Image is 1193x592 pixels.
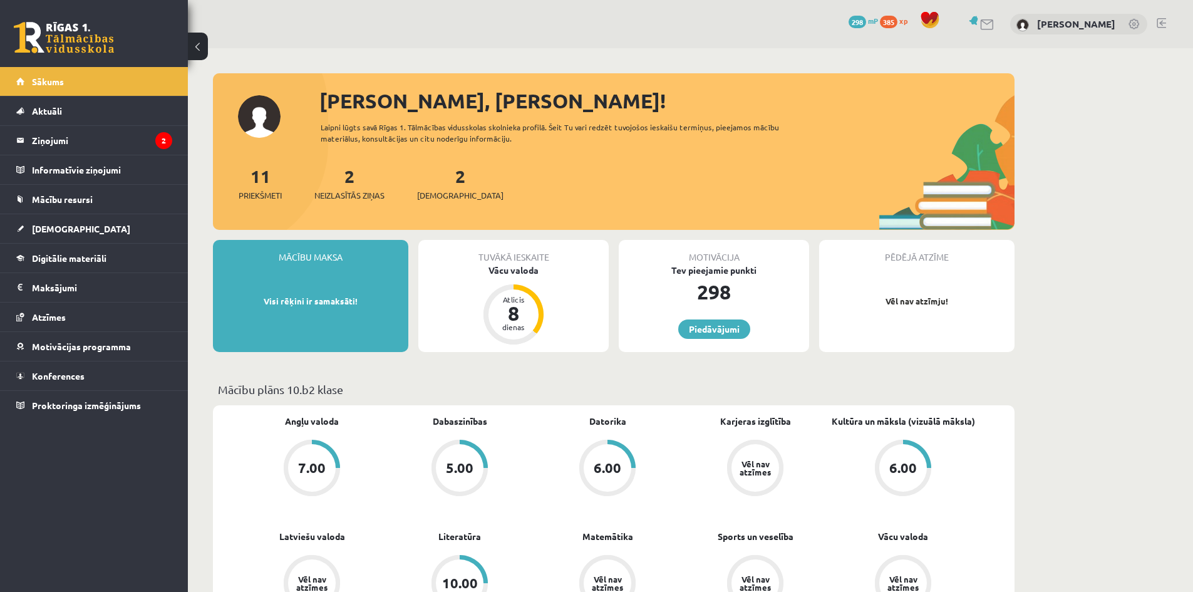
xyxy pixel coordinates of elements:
a: 5.00 [386,440,534,499]
a: Sākums [16,67,172,96]
a: Datorika [589,415,626,428]
legend: Ziņojumi [32,126,172,155]
div: Tuvākā ieskaite [418,240,609,264]
span: Proktoringa izmēģinājums [32,400,141,411]
span: [DEMOGRAPHIC_DATA] [32,223,130,234]
a: [DEMOGRAPHIC_DATA] [16,214,172,243]
a: 385 xp [880,16,914,26]
i: 2 [155,132,172,149]
span: mP [868,16,878,26]
a: Dabaszinības [433,415,487,428]
div: 8 [495,303,532,323]
a: Matemātika [582,530,633,543]
a: Konferences [16,361,172,390]
a: Latviešu valoda [279,530,345,543]
a: Ziņojumi2 [16,126,172,155]
a: Piedāvājumi [678,319,750,339]
div: Mācību maksa [213,240,408,264]
div: Vēl nav atzīmes [294,575,329,591]
div: 7.00 [298,461,326,475]
a: [PERSON_NAME] [1037,18,1115,30]
a: Literatūra [438,530,481,543]
span: Mācību resursi [32,194,93,205]
p: Vēl nav atzīmju! [825,295,1008,308]
a: Rīgas 1. Tālmācības vidusskola [14,22,114,53]
a: Proktoringa izmēģinājums [16,391,172,420]
div: Motivācija [619,240,809,264]
a: Sports un veselība [718,530,793,543]
a: 2Neizlasītās ziņas [314,165,385,202]
span: [DEMOGRAPHIC_DATA] [417,189,504,202]
p: Mācību plāns 10.b2 klase [218,381,1010,398]
a: Kultūra un māksla (vizuālā māksla) [832,415,975,428]
a: Mācību resursi [16,185,172,214]
a: Vēl nav atzīmes [681,440,829,499]
span: 298 [849,16,866,28]
span: xp [899,16,907,26]
a: 7.00 [238,440,386,499]
p: Visi rēķini ir samaksāti! [219,295,402,308]
span: Neizlasītās ziņas [314,189,385,202]
a: Atzīmes [16,303,172,331]
div: Vēl nav atzīmes [886,575,921,591]
div: Vācu valoda [418,264,609,277]
div: 10.00 [442,576,478,590]
a: Vācu valoda Atlicis 8 dienas [418,264,609,346]
span: Motivācijas programma [32,341,131,352]
div: Vēl nav atzīmes [738,460,773,476]
div: 298 [619,277,809,307]
div: dienas [495,323,532,331]
a: Karjeras izglītība [720,415,791,428]
a: Maksājumi [16,273,172,302]
div: Vēl nav atzīmes [590,575,625,591]
a: 298 mP [849,16,878,26]
a: Informatīvie ziņojumi [16,155,172,184]
a: 11Priekšmeti [239,165,282,202]
a: 6.00 [534,440,681,499]
a: 6.00 [829,440,977,499]
div: Tev pieejamie punkti [619,264,809,277]
a: Aktuāli [16,96,172,125]
span: Digitālie materiāli [32,252,106,264]
span: Sākums [32,76,64,87]
div: [PERSON_NAME], [PERSON_NAME]! [319,86,1015,116]
a: Vācu valoda [878,530,928,543]
div: Pēdējā atzīme [819,240,1015,264]
img: Marko Osemļjaks [1016,19,1029,31]
a: Angļu valoda [285,415,339,428]
a: 2[DEMOGRAPHIC_DATA] [417,165,504,202]
div: 6.00 [594,461,621,475]
legend: Informatīvie ziņojumi [32,155,172,184]
div: Atlicis [495,296,532,303]
div: 6.00 [889,461,917,475]
span: Priekšmeti [239,189,282,202]
div: Vēl nav atzīmes [738,575,773,591]
span: 385 [880,16,897,28]
div: Laipni lūgts savā Rīgas 1. Tālmācības vidusskolas skolnieka profilā. Šeit Tu vari redzēt tuvojošo... [321,122,802,144]
a: Motivācijas programma [16,332,172,361]
legend: Maksājumi [32,273,172,302]
span: Aktuāli [32,105,62,117]
span: Atzīmes [32,311,66,323]
a: Digitālie materiāli [16,244,172,273]
span: Konferences [32,370,85,382]
div: 5.00 [446,461,473,475]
